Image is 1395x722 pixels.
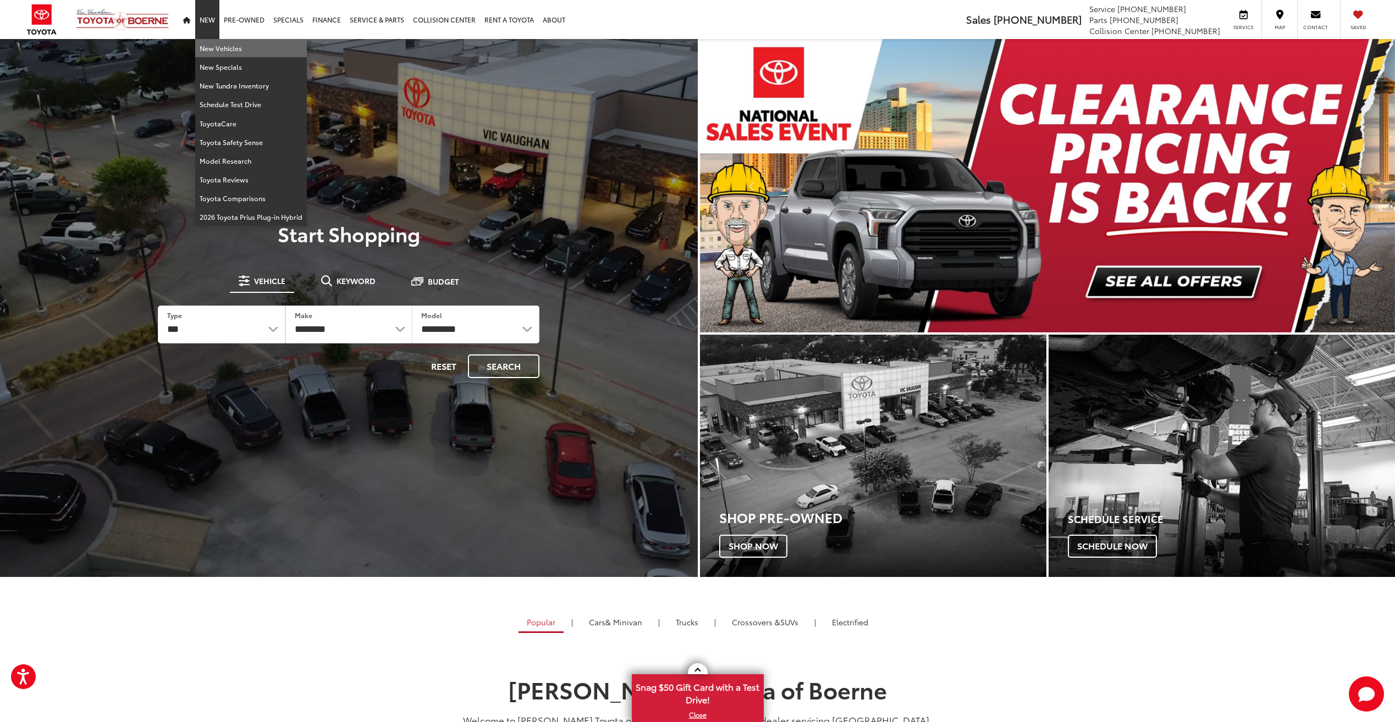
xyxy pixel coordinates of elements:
[195,58,307,76] a: New Specials
[581,613,650,631] a: Cars
[1346,24,1370,31] span: Saved
[1089,14,1107,25] span: Parts
[46,223,652,245] p: Start Shopping
[1089,3,1115,14] span: Service
[167,310,182,320] label: Type
[719,510,1046,524] h3: Shop Pre-Owned
[1267,24,1292,31] span: Map
[700,335,1046,577] div: Toyota
[712,617,719,627] li: |
[1349,676,1384,712] svg: Start Chat
[422,354,466,378] button: Reset
[442,676,953,702] h1: [PERSON_NAME] Toyota of Boerne
[421,310,442,320] label: Model
[195,133,307,152] a: Toyota Safety Sense
[700,335,1046,577] a: Shop Pre-Owned Shop Now
[1291,61,1395,310] button: Click to view next picture.
[719,535,787,558] span: Shop Now
[254,277,285,285] span: Vehicle
[824,613,876,631] a: Electrified
[668,613,707,631] a: Trucks
[633,675,763,709] span: Snag $50 Gift Card with a Test Drive!
[195,208,307,226] a: 2026 Toyota Prius Plug-in Hybrid
[732,617,780,627] span: Crossovers &
[994,12,1082,26] span: [PHONE_NUMBER]
[76,8,169,31] img: Vic Vaughan Toyota of Boerne
[295,310,312,320] label: Make
[195,95,307,114] a: Schedule Test Drive
[1068,514,1395,525] h4: Schedule Service
[1349,676,1384,712] button: Toggle Chat Window
[195,114,307,133] a: ToyotaCare
[1117,3,1186,14] span: [PHONE_NUMBER]
[337,277,376,285] span: Keyword
[812,617,819,627] li: |
[519,613,564,633] a: Popular
[1303,24,1328,31] span: Contact
[655,617,663,627] li: |
[605,617,642,627] span: & Minivan
[966,12,991,26] span: Sales
[1110,14,1178,25] span: [PHONE_NUMBER]
[195,39,307,58] a: New Vehicles
[195,152,307,170] a: Model Research
[724,613,807,631] a: SUVs
[1068,535,1157,558] span: Schedule Now
[468,354,539,378] button: Search
[195,189,307,208] a: Toyota Comparisons
[1049,335,1395,577] a: Schedule Service Schedule Now
[700,61,804,310] button: Click to view previous picture.
[195,76,307,95] a: New Tundra Inventory
[1049,335,1395,577] div: Toyota
[569,617,576,627] li: |
[1089,25,1149,36] span: Collision Center
[428,277,459,285] span: Budget
[1151,25,1220,36] span: [PHONE_NUMBER]
[195,170,307,189] a: Toyota Reviews
[1231,24,1256,31] span: Service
